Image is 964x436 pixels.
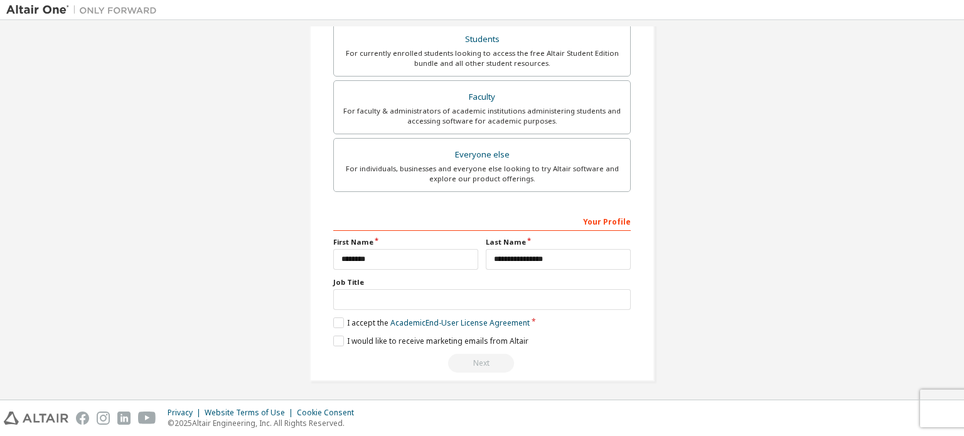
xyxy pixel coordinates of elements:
[341,106,623,126] div: For faculty & administrators of academic institutions administering students and accessing softwa...
[76,412,89,425] img: facebook.svg
[341,164,623,184] div: For individuals, businesses and everyone else looking to try Altair software and explore our prod...
[341,88,623,106] div: Faculty
[333,354,631,373] div: Read and acccept EULA to continue
[117,412,131,425] img: linkedin.svg
[341,48,623,68] div: For currently enrolled students looking to access the free Altair Student Edition bundle and all ...
[168,408,205,418] div: Privacy
[138,412,156,425] img: youtube.svg
[168,418,361,428] p: © 2025 Altair Engineering, Inc. All Rights Reserved.
[297,408,361,418] div: Cookie Consent
[333,336,528,346] label: I would like to receive marketing emails from Altair
[333,237,478,247] label: First Name
[333,211,631,231] div: Your Profile
[4,412,68,425] img: altair_logo.svg
[6,4,163,16] img: Altair One
[205,408,297,418] div: Website Terms of Use
[333,317,530,328] label: I accept the
[341,146,623,164] div: Everyone else
[333,277,631,287] label: Job Title
[97,412,110,425] img: instagram.svg
[390,317,530,328] a: Academic End-User License Agreement
[341,31,623,48] div: Students
[486,237,631,247] label: Last Name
